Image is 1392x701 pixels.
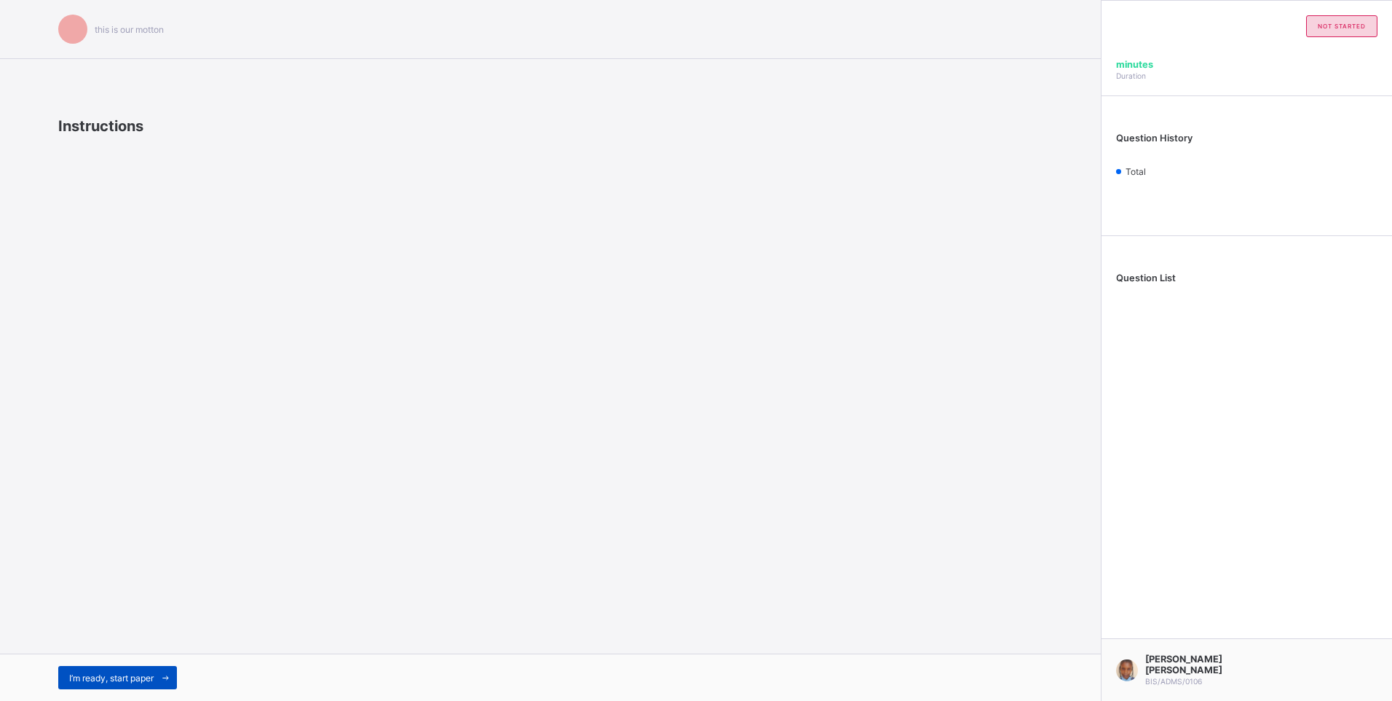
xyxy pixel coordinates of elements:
span: this is our motton [95,24,164,35]
span: BIS/ADMS/0106 [1145,677,1202,686]
span: Instructions [58,117,143,135]
span: Duration [1116,71,1146,80]
span: Total [1126,166,1146,177]
span: not started [1318,23,1366,30]
span: I’m ready, start paper [69,673,154,684]
span: Question List [1116,273,1176,283]
span: minutes [1116,59,1153,70]
span: [PERSON_NAME] [PERSON_NAME] [1145,654,1273,675]
span: Question History [1116,133,1193,144]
